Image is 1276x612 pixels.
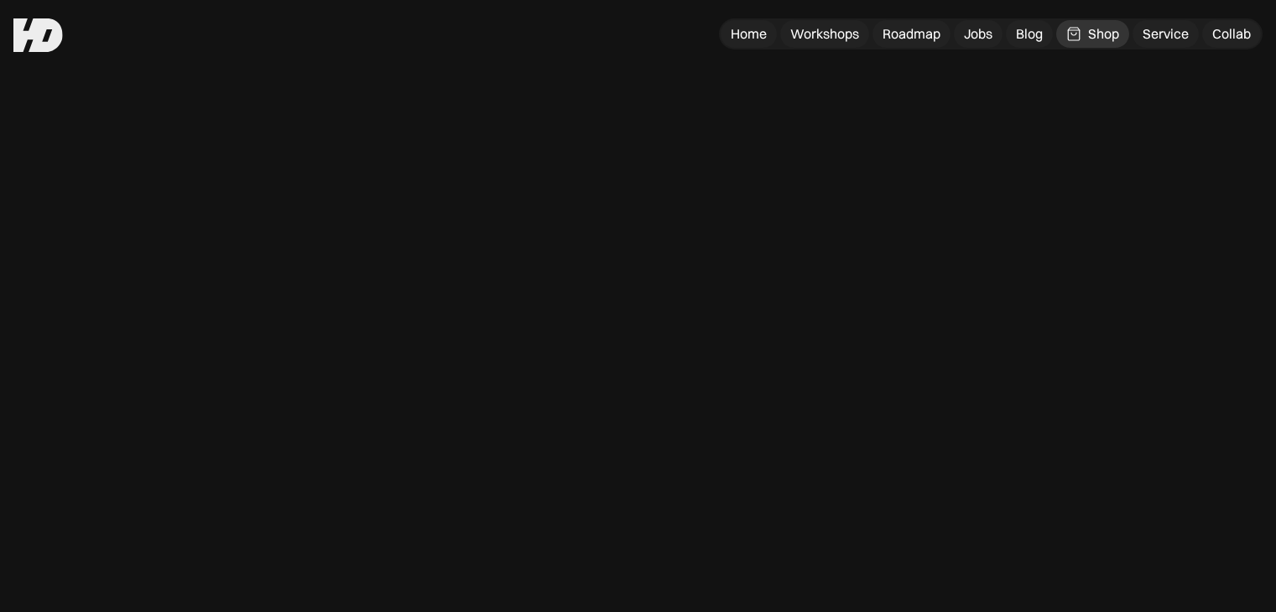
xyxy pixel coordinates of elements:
a: Service [1133,20,1199,48]
div: Collab [1212,25,1251,43]
div: Workshops [790,25,859,43]
a: Collab [1202,20,1261,48]
div: Shop [1088,25,1119,43]
a: Roadmap [872,20,950,48]
div: Service [1143,25,1189,43]
a: Home [721,20,777,48]
a: Workshops [780,20,869,48]
div: Roadmap [883,25,940,43]
a: Blog [1006,20,1053,48]
a: Jobs [954,20,1003,48]
a: Shop [1056,20,1129,48]
div: Blog [1016,25,1043,43]
div: Jobs [964,25,992,43]
div: Home [731,25,767,43]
